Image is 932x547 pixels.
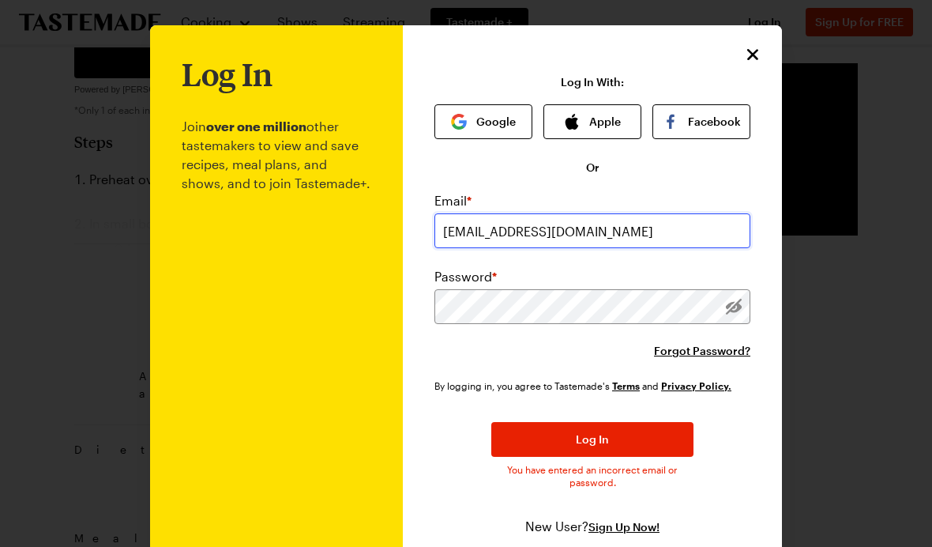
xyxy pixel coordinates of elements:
b: over one million [206,119,306,134]
button: Close [742,44,763,65]
span: Log In [576,432,609,447]
button: Forgot Password? [654,343,750,359]
button: Facebook [652,104,750,139]
div: By logging in, you agree to Tastemade's and [434,378,738,394]
button: Sign Up Now! [588,519,660,535]
button: Google [434,104,532,139]
p: Log In With: [561,76,624,89]
span: New User? [525,519,588,534]
span: Or [586,160,599,175]
a: Tastemade Privacy Policy [661,379,731,392]
h1: Log In [182,57,272,92]
label: Password [434,267,497,286]
span: You have entered an incorrect email or password. [491,463,693,489]
button: Log In [491,422,693,457]
label: Email [434,191,472,210]
a: Tastemade Terms of Service [612,379,640,392]
button: Apple [543,104,641,139]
